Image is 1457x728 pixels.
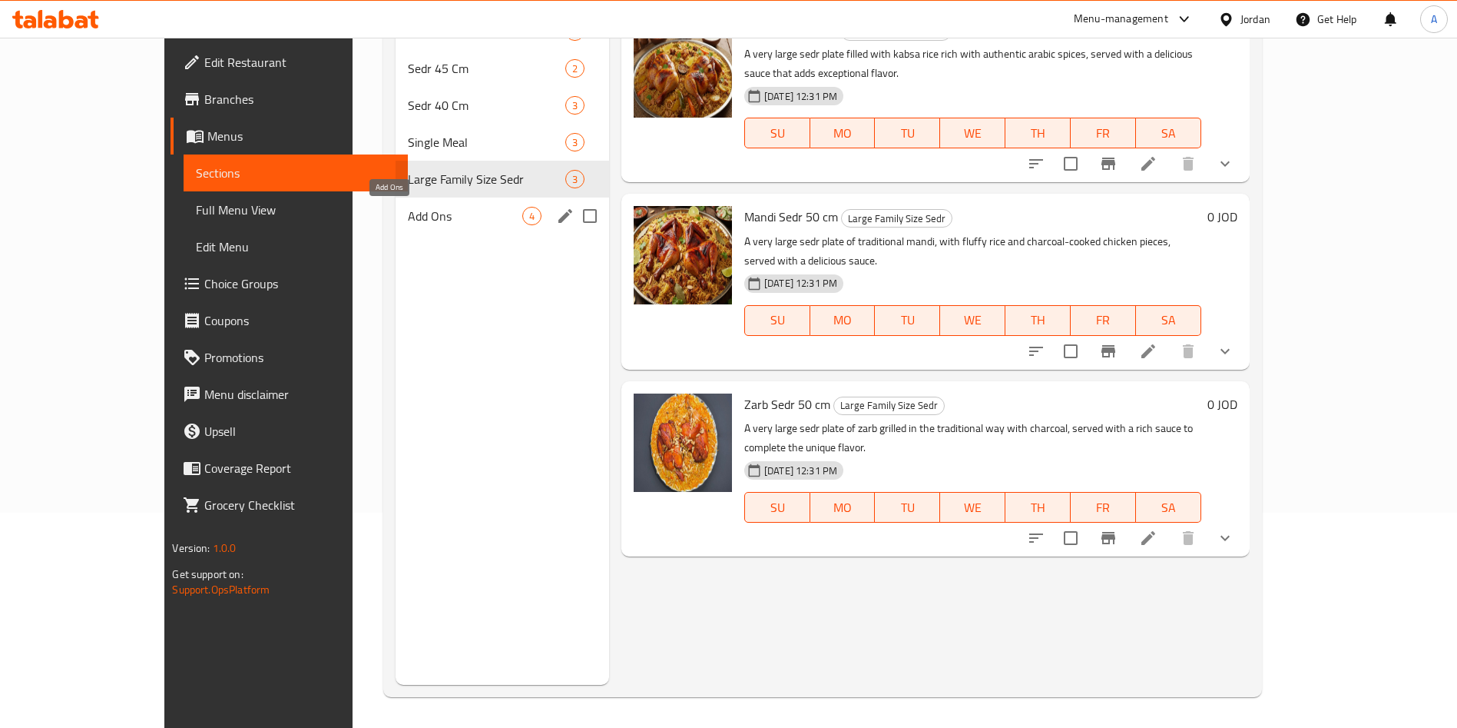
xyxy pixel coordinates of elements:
span: [DATE] 12:31 PM [758,89,843,104]
span: MO [816,309,869,331]
a: Edit Restaurant [171,44,408,81]
button: WE [940,492,1005,523]
div: Single Meal3 [396,124,609,161]
button: TH [1005,305,1071,336]
button: WE [940,305,1005,336]
span: Sedr 45 Cm [408,59,565,78]
span: TU [881,309,934,331]
a: Support.OpsPlatform [172,580,270,600]
div: items [522,207,541,225]
button: Branch-specific-item [1090,333,1127,370]
div: items [565,170,584,188]
svg: Show Choices [1216,529,1234,547]
button: TU [875,492,940,523]
span: Full Menu View [196,201,396,219]
div: Sedr 45 Cm2 [396,50,609,87]
button: SA [1136,492,1201,523]
div: items [565,59,584,78]
span: Grocery Checklist [204,496,396,514]
span: Coupons [204,311,396,330]
span: TH [1012,122,1065,145]
button: SU [744,492,810,523]
span: WE [946,497,999,519]
span: Menus [207,127,396,145]
button: MO [810,118,876,148]
span: A [1431,11,1437,28]
span: FR [1077,122,1130,145]
button: TH [1005,118,1071,148]
span: Select to update [1055,335,1087,367]
div: Large Family Size Sedr [833,397,945,415]
a: Edit menu item [1139,529,1157,547]
button: TH [1005,492,1071,523]
span: Add Ons [408,207,522,225]
a: Edit menu item [1139,342,1157,361]
a: Coupons [171,302,408,339]
span: Single Meal [408,133,565,151]
span: MO [816,497,869,519]
span: SA [1142,497,1195,519]
p: A very large sedr plate of traditional mandi, with fluffy rice and charcoal-cooked chicken pieces... [744,232,1201,271]
span: SU [751,497,804,519]
span: Sections [196,164,396,182]
a: Edit Menu [184,228,408,265]
h6: 0 JOD [1207,394,1237,415]
a: Full Menu View [184,191,408,228]
svg: Show Choices [1216,342,1234,361]
span: WE [946,122,999,145]
span: Sedr 40 Cm [408,96,565,115]
span: Upsell [204,422,396,440]
button: show more [1207,520,1243,557]
button: sort-choices [1018,145,1055,182]
span: [DATE] 12:31 PM [758,464,843,478]
p: A very large sedr plate of zarb grilled in the traditional way with charcoal, served with a rich ... [744,419,1201,457]
button: sort-choices [1018,333,1055,370]
span: Edit Restaurant [204,53,396,71]
button: MO [810,492,876,523]
button: FR [1071,492,1136,523]
a: Sections [184,155,408,191]
span: Get support on: [172,564,243,584]
img: Mandi Sedr 50 cm [634,206,732,304]
button: edit [554,204,577,228]
span: Mandi Sedr 50 cm [744,205,838,228]
nav: Menu sections [396,7,609,241]
span: Branches [204,90,396,108]
span: SU [751,122,804,145]
span: Version: [172,538,210,558]
span: WE [946,309,999,331]
a: Promotions [171,339,408,376]
a: Menus [171,118,408,155]
a: Menu disclaimer [171,376,408,413]
button: SA [1136,118,1201,148]
div: Add Ons4edit [396,198,609,234]
span: 3 [566,135,584,150]
button: TU [875,305,940,336]
span: Promotions [204,348,396,367]
span: Coverage Report [204,459,396,477]
span: Edit Menu [196,238,396,256]
img: Kabsa Sedr 50 cm [634,19,732,118]
span: Choice Groups [204,274,396,293]
button: delete [1170,520,1207,557]
img: Zarb Sedr 50 cm [634,394,732,492]
button: MO [810,305,876,336]
button: SA [1136,305,1201,336]
button: SU [744,118,810,148]
span: TH [1012,309,1065,331]
button: show more [1207,333,1243,370]
span: FR [1077,309,1130,331]
span: Zarb Sedr 50 cm [744,393,830,416]
h6: 0 JOD [1207,206,1237,228]
span: SU [751,309,804,331]
span: Select to update [1055,522,1087,554]
button: FR [1071,118,1136,148]
span: [DATE] 12:31 PM [758,276,843,291]
span: Large Family Size Sedr [408,170,565,188]
div: Large Family Size Sedr3 [396,161,609,198]
span: TH [1012,497,1065,519]
button: sort-choices [1018,520,1055,557]
button: FR [1071,305,1136,336]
